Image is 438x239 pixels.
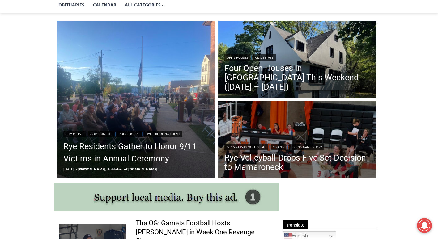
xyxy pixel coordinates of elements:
a: Rye Residents Gather to Honor 9/11 Victims in Annual Ceremony [63,140,209,165]
a: Police & Fire [117,131,142,137]
a: Read More Rye Volleyball Drops Five-Set Decision to Mamaroneck [218,101,376,180]
span: Translate [283,220,308,229]
div: Birds of Prey: Falcon and hawk demos [65,18,89,51]
div: | | [224,143,370,150]
a: Rye Volleyball Drops Five-Set Decision to Mamaroneck [224,153,370,172]
a: [PERSON_NAME] Read Sanctuary Fall Fest: [DATE] [0,61,92,77]
a: Girls Varsity Volleyball [224,144,268,150]
img: support local media, buy this ad [54,183,279,211]
div: "the precise, almost orchestrated movements of cutting and assembling sushi and [PERSON_NAME] mak... [64,39,91,74]
a: Read More Rye Residents Gather to Honor 9/11 Victims in Annual Ceremony [57,21,215,179]
span: Open Tues. - Sun. [PHONE_NUMBER] [2,64,61,87]
h4: [PERSON_NAME] Read Sanctuary Fall Fest: [DATE] [5,62,82,76]
img: (PHOTO: The Rye Volleyball team celebrates a point against the Mamaroneck Tigers on September 11,... [218,101,376,180]
span: – [76,167,78,171]
div: 2 [65,52,68,58]
a: Rye Fire Department [144,131,182,137]
a: Intern @ [DOMAIN_NAME] [149,60,300,77]
time: [DATE] [63,167,74,171]
a: Real Estate [253,54,276,61]
div: | [224,53,370,61]
a: [PERSON_NAME], Publisher of [DOMAIN_NAME] [78,167,157,171]
a: Open Tues. - Sun. [PHONE_NUMBER] [0,62,62,77]
a: Government [88,131,114,137]
a: City of Rye [63,131,86,137]
img: 506 Midland Avenue, Rye [218,21,376,100]
div: "[PERSON_NAME] and I covered the [DATE] Parade, which was a really eye opening experience as I ha... [156,0,292,60]
a: Sports Game Story [289,144,324,150]
div: | | | [63,130,209,137]
a: Read More Four Open Houses in Rye This Weekend (September 13 – 14) [218,21,376,100]
img: (PHOTO: The City of Rye's annual September 11th Commemoration Ceremony on Thursday, September 11,... [57,21,215,179]
a: Open Houses [224,54,250,61]
a: Four Open Houses in [GEOGRAPHIC_DATA] This Weekend ([DATE] – [DATE]) [224,64,370,91]
div: / [69,52,71,58]
span: Intern @ [DOMAIN_NAME] [162,61,287,75]
a: Sports [271,144,286,150]
div: 6 [72,52,75,58]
